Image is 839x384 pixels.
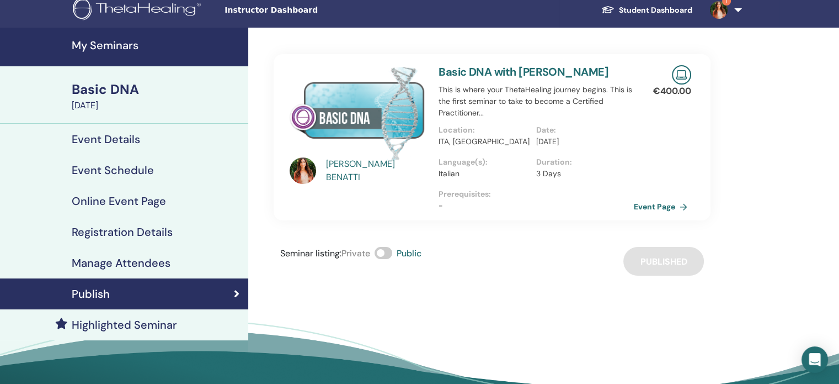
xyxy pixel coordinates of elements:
[72,287,110,301] h4: Publish
[536,136,627,148] p: [DATE]
[439,84,634,119] p: This is where your ThetaHealing journey begins. This is the first seminar to take to become a Cer...
[672,65,691,85] img: Live Online Seminar
[439,200,634,212] p: -
[536,168,627,180] p: 3 Days
[326,157,428,184] a: [PERSON_NAME] BENATTI
[536,156,627,168] p: Duration :
[439,156,530,168] p: Language(s) :
[439,188,634,200] p: Prerequisites :
[72,194,166,208] h4: Online Event Page
[634,198,692,215] a: Event Page
[710,1,728,19] img: default.jpg
[341,248,370,259] span: Private
[653,85,691,98] p: € 400.00
[72,39,242,52] h4: My Seminars
[601,5,614,14] img: graduation-cap-white.svg
[72,225,173,239] h4: Registration Details
[801,346,828,373] div: Open Intercom Messenger
[536,124,627,136] p: Date :
[72,80,242,99] div: Basic DNA
[72,164,154,177] h4: Event Schedule
[225,4,390,16] span: Instructor Dashboard
[72,256,170,270] h4: Manage Attendees
[439,168,530,180] p: Italian
[290,157,316,184] img: default.jpg
[439,124,530,136] p: Location :
[72,133,140,146] h4: Event Details
[397,248,421,259] span: Public
[280,248,341,259] span: Seminar listing :
[290,65,425,161] img: Basic DNA
[72,99,242,112] div: [DATE]
[439,136,530,148] p: ITA, [GEOGRAPHIC_DATA]
[439,65,608,79] a: Basic DNA with [PERSON_NAME]
[72,318,177,332] h4: Highlighted Seminar
[65,80,248,112] a: Basic DNA[DATE]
